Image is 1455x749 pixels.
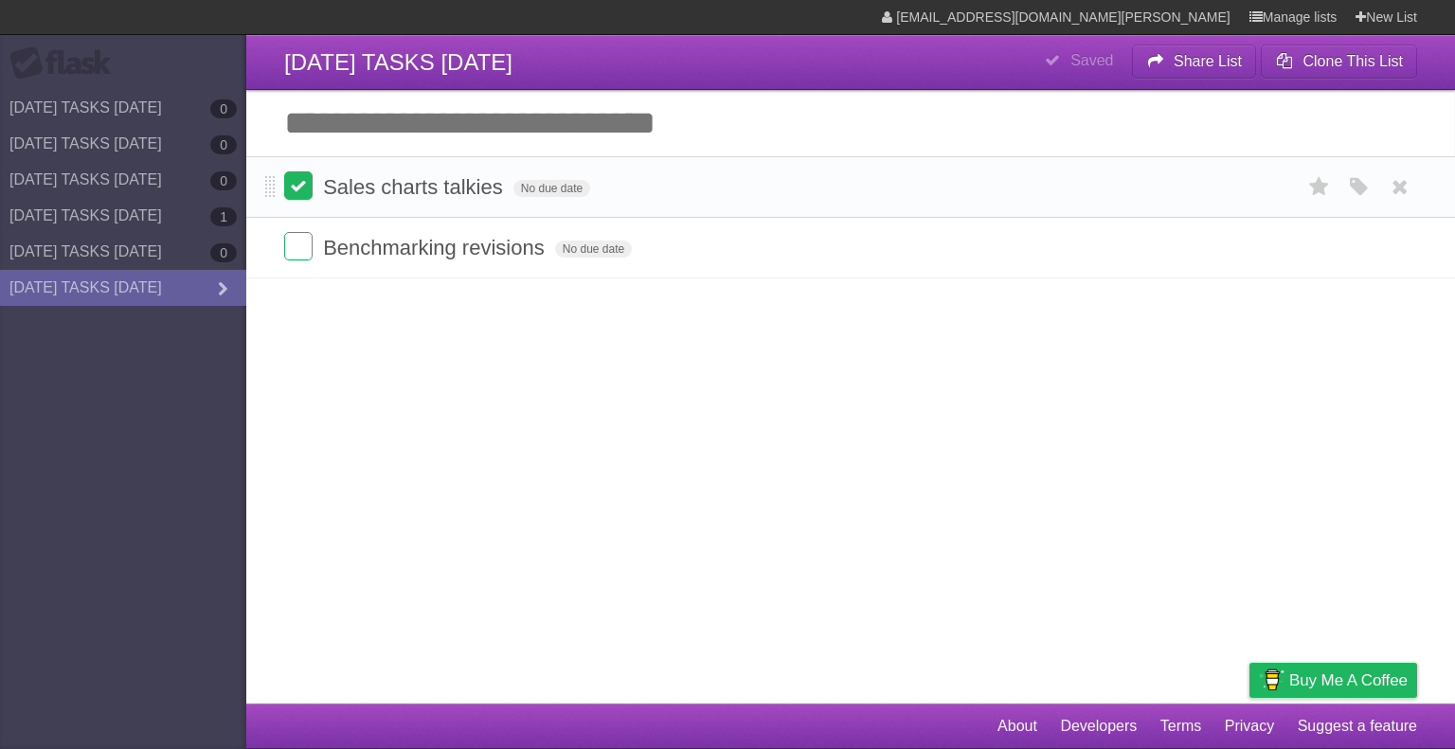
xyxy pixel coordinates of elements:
label: Star task [1302,171,1338,203]
span: [DATE] TASKS [DATE] [284,49,512,75]
a: Developers [1060,708,1137,744]
b: Share List [1174,53,1242,69]
b: Clone This List [1302,53,1403,69]
span: No due date [513,180,590,197]
span: No due date [555,241,632,258]
a: Buy me a coffee [1249,663,1417,698]
img: Buy me a coffee [1259,664,1284,696]
b: 0 [210,171,237,190]
a: Terms [1160,708,1202,744]
button: Share List [1132,45,1257,79]
a: Privacy [1225,708,1274,744]
b: 1 [210,207,237,226]
a: About [997,708,1037,744]
button: Clone This List [1261,45,1417,79]
div: Flask [9,46,123,80]
span: Sales charts talkies [323,175,508,199]
b: 0 [210,243,237,262]
b: 0 [210,135,237,154]
b: Saved [1070,52,1113,68]
span: Buy me a coffee [1289,664,1408,697]
label: Done [284,171,313,200]
label: Done [284,232,313,260]
a: Suggest a feature [1298,708,1417,744]
b: 0 [210,99,237,118]
span: Benchmarking revisions [323,236,549,259]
